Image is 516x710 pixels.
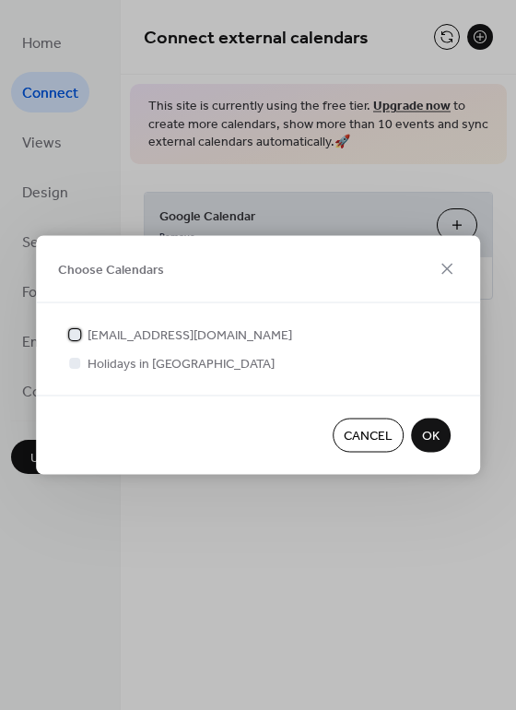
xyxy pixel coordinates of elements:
button: Cancel [333,419,404,453]
span: Cancel [344,427,393,446]
span: Holidays in [GEOGRAPHIC_DATA] [88,355,275,374]
button: OK [411,419,451,453]
span: [EMAIL_ADDRESS][DOMAIN_NAME] [88,326,292,346]
span: Choose Calendars [58,261,164,280]
span: OK [422,427,440,446]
